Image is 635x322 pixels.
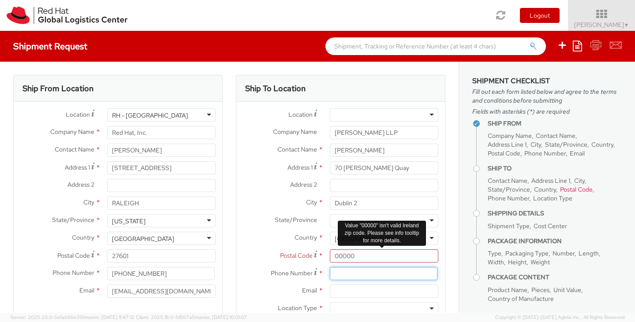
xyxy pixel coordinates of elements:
[79,286,94,294] span: Email
[591,141,613,148] span: Country
[280,252,313,259] span: Postal Code
[271,269,313,277] span: Phone Number
[278,304,317,312] span: Location Type
[534,185,556,193] span: Country
[52,269,94,277] span: Phone Number
[67,181,94,189] span: Address 2
[488,194,529,202] span: Phone Number
[338,221,426,246] div: Value "00000" isn't valid Ireland zip code. Please see info tooltip for more details.
[574,21,629,29] span: [PERSON_NAME]
[65,163,90,171] span: Address 1
[290,181,317,189] span: Address 2
[533,194,572,202] span: Location Type
[545,141,587,148] span: State/Province
[195,314,247,320] span: master, [DATE] 10:01:07
[488,165,622,172] h4: Ship To
[295,233,317,241] span: Country
[531,177,570,185] span: Address Line 1
[277,145,317,153] span: Contact Name
[508,258,527,266] span: Height
[530,258,550,266] span: Weight
[579,249,599,257] span: Length
[84,314,134,320] span: master, [DATE] 11:47:12
[488,222,530,230] span: Shipment Type
[325,37,546,55] input: Shipment, Tracking or Reference Number (at least 4 chars)
[488,149,520,157] span: Postal Code
[55,145,94,153] span: Contact Name
[574,177,585,185] span: City
[112,111,188,120] div: RH - [GEOGRAPHIC_DATA]
[524,149,566,157] span: Phone Number
[488,238,622,244] h4: Package Information
[302,286,317,294] span: Email
[72,233,94,241] span: Country
[273,128,317,136] span: Company Name
[57,252,90,259] span: Postal Code
[570,149,585,157] span: Email
[488,295,554,303] span: Country of Manufacture
[495,314,624,321] span: Copyright © [DATE]-[DATE] Agistix Inc., All Rights Reserved
[488,249,501,257] span: Type
[245,84,306,93] h3: Ship To Location
[530,141,541,148] span: City
[472,87,622,105] span: Fill out each form listed below and agree to the terms and conditions before submitting
[50,128,94,136] span: Company Name
[66,111,90,118] span: Location
[52,216,94,224] span: State/Province
[335,234,397,243] div: [GEOGRAPHIC_DATA]
[488,177,527,185] span: Contact Name
[553,286,581,294] span: Unit Value
[488,210,622,217] h4: Shipping Details
[520,8,560,23] button: Logout
[288,111,313,118] span: Location
[534,222,567,230] span: Cost Center
[488,141,527,148] span: Address Line 1
[560,185,593,193] span: Postal Code
[13,41,87,51] h4: Shipment Request
[11,314,134,320] span: Server: 2025.20.0-5efa686e39f
[275,216,317,224] span: State/Province
[306,198,317,206] span: City
[112,217,146,226] div: [US_STATE]
[553,249,575,257] span: Number
[488,258,504,266] span: Width
[488,132,532,140] span: Company Name
[288,163,313,171] span: Address 1
[136,314,247,320] span: Client: 2025.18.0-fd567a5
[505,249,549,257] span: Packaging Type
[7,7,127,24] img: rh-logistics-00dfa346123c4ec078e1.svg
[112,234,174,243] div: [GEOGRAPHIC_DATA]
[22,84,93,93] h3: Ship From Location
[83,198,94,206] span: City
[488,274,622,281] h4: Package Content
[488,286,527,294] span: Product Name
[624,22,629,29] span: ▼
[531,286,549,294] span: Pieces
[488,185,530,193] span: State/Province
[488,120,622,127] h4: Ship From
[472,107,622,116] span: Fields with asterisks (*) are required
[536,132,575,140] span: Contact Name
[472,77,622,85] h3: Shipment Checklist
